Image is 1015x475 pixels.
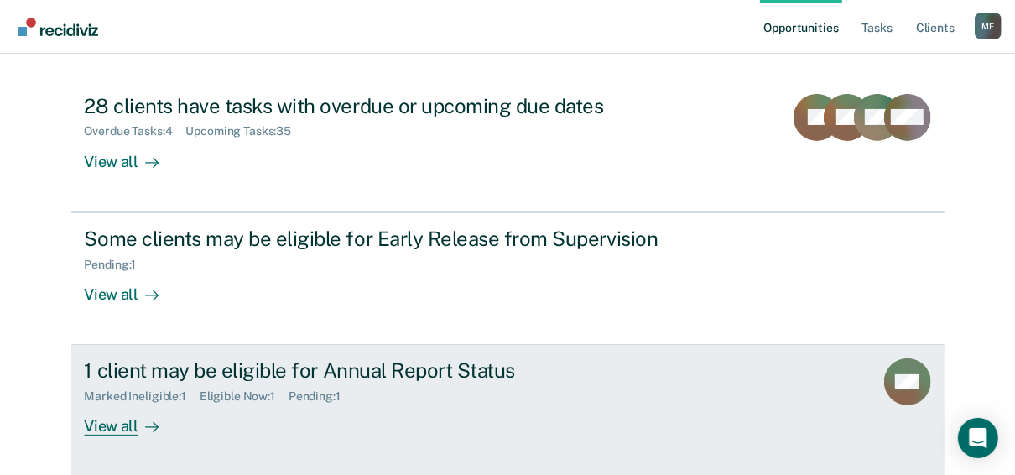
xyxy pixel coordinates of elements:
[975,13,1002,39] button: Profile dropdown button
[85,404,179,436] div: View all
[200,389,289,404] div: Eligible Now : 1
[85,271,179,304] div: View all
[85,389,200,404] div: Marked Ineligible : 1
[71,212,945,345] a: Some clients may be eligible for Early Release from SupervisionPending:1View all
[85,94,674,118] div: 28 clients have tasks with overdue or upcoming due dates
[71,81,945,212] a: 28 clients have tasks with overdue or upcoming due datesOverdue Tasks:4Upcoming Tasks:35View all
[85,227,674,251] div: Some clients may be eligible for Early Release from Supervision
[975,13,1002,39] div: M E
[958,418,998,458] div: Open Intercom Messenger
[18,18,98,36] img: Recidiviz
[85,258,150,272] div: Pending : 1
[85,358,674,383] div: 1 client may be eligible for Annual Report Status
[85,138,179,171] div: View all
[85,124,186,138] div: Overdue Tasks : 4
[289,389,354,404] div: Pending : 1
[185,124,304,138] div: Upcoming Tasks : 35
